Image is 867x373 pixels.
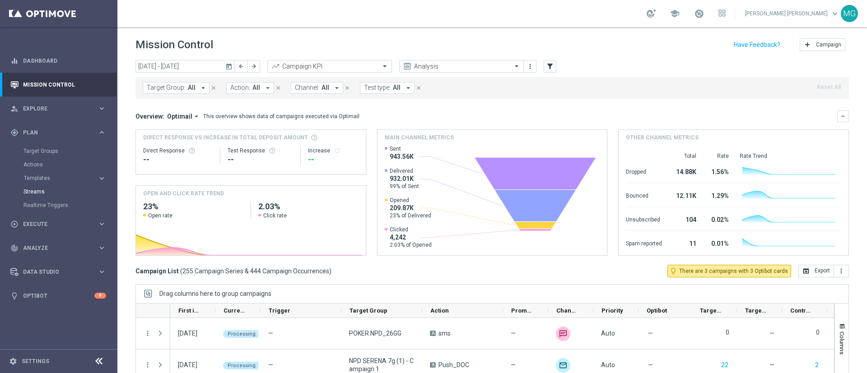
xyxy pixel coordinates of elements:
[228,147,293,154] div: Test Response
[178,329,197,337] div: 13 Oct 2025, Monday
[673,152,696,160] div: Total
[390,204,431,212] span: 209.87K
[223,329,260,338] colored-tag: Processing
[769,361,774,368] span: —
[834,265,849,277] button: more_vert
[390,145,414,152] span: Sent
[740,152,841,160] div: Rate Trend
[839,332,846,355] span: Columns
[159,290,271,297] div: Row Groups
[264,84,272,92] i: arrow_drop_down
[527,63,534,70] i: more_vert
[271,62,280,71] i: trending_up
[10,292,19,300] i: lightbulb
[224,307,245,314] span: Current Status
[511,307,533,314] span: Promotions
[23,185,117,198] div: Streams
[390,226,432,233] span: Clicked
[228,331,256,337] span: Processing
[601,307,623,314] span: Priority
[23,175,107,182] button: Templates keyboard_arrow_right
[10,129,98,137] div: Plan
[438,361,469,369] span: Push_DOC
[798,265,834,277] button: open_in_browser Export
[23,269,98,275] span: Data Studio
[268,330,273,337] span: —
[334,147,341,154] button: refresh
[258,201,359,212] h2: 2.03%
[10,57,107,64] button: equalizer Dashboard
[210,85,217,91] i: close
[329,267,331,275] span: )
[167,112,192,120] span: Optimail
[390,197,431,204] span: Opened
[210,83,218,93] button: close
[626,235,662,250] div: Spam reported
[349,357,415,373] span: NPD SERENA 7g (1) - Campaign 1
[263,212,287,219] span: Click rate
[143,147,213,154] div: Direct Response
[393,84,401,92] span: All
[182,267,329,275] span: 255 Campaign Series & 444 Campaign Occurrences
[228,363,256,368] span: Processing
[94,293,106,299] div: 8
[673,188,696,202] div: 12.11K
[814,359,820,371] button: 2
[10,268,98,276] div: Data Studio
[10,221,107,228] div: play_circle_outline Execute keyboard_arrow_right
[23,198,117,212] div: Realtime Triggers
[841,5,858,22] div: MG
[10,244,107,252] button: track_changes Analyze keyboard_arrow_right
[188,84,196,92] span: All
[601,361,615,368] span: Auto
[744,7,841,20] a: [PERSON_NAME] [PERSON_NAME]keyboard_arrow_down
[268,361,273,368] span: —
[333,84,341,92] i: arrow_drop_down
[769,330,774,337] span: —
[98,128,106,137] i: keyboard_arrow_right
[247,60,260,73] button: arrow_forward
[136,318,170,350] div: Press SPACE to select this row.
[23,158,117,171] div: Actions
[251,63,257,69] i: arrow_forward
[144,329,152,337] i: more_vert
[23,49,106,73] a: Dashboard
[143,189,224,198] h4: OPEN AND CLICK RATE TREND
[135,38,213,51] h1: Mission Control
[556,327,570,341] img: Skebby SMS
[734,41,780,48] input: Have Feedback?
[23,147,94,155] a: Target Groups
[291,82,343,94] button: Channel: All arrow_drop_down
[199,84,207,92] i: arrow_drop_down
[403,62,412,71] i: preview
[720,359,729,371] button: 22
[673,164,696,178] div: 14.88K
[143,82,210,94] button: Target Group: All arrow_drop_down
[556,307,578,314] span: Channel
[601,330,615,337] span: Auto
[430,362,436,368] span: A
[556,358,570,373] img: Optimail
[626,164,662,178] div: Dropped
[790,307,812,314] span: Control Customers
[343,83,351,93] button: close
[230,84,250,92] span: Action:
[837,111,849,122] button: keyboard_arrow_down
[667,265,791,277] button: lightbulb_outline There are 3 campaigns with 3 Optibot cards
[840,113,846,120] i: keyboard_arrow_down
[23,245,98,251] span: Analyze
[10,57,19,65] i: equalizer
[10,268,107,276] button: Data Studio keyboard_arrow_right
[546,62,554,70] i: filter_alt
[647,307,667,314] span: Optibot
[707,152,729,160] div: Rate
[135,112,164,120] h3: Overview:
[10,220,98,228] div: Execute
[23,73,106,97] a: Mission Control
[269,307,290,314] span: Trigger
